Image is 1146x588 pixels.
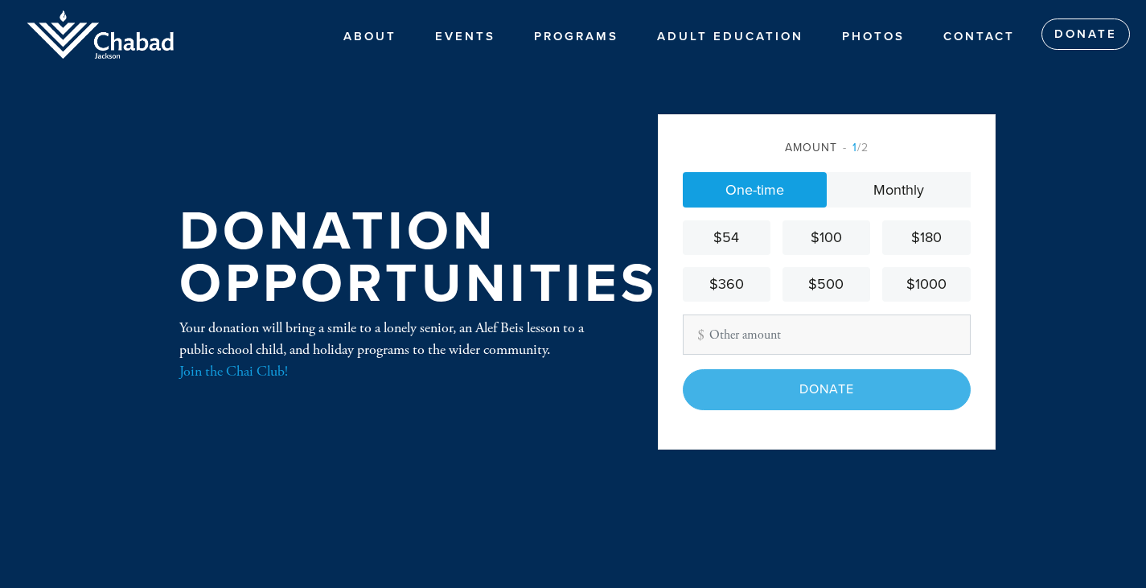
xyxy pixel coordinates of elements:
a: Monthly [827,172,971,208]
div: $100 [789,227,864,249]
a: $180 [882,220,970,255]
a: $500 [782,267,870,302]
a: ABOUT [331,21,409,51]
a: $100 [782,220,870,255]
a: $54 [683,220,770,255]
div: $360 [689,273,764,295]
a: Donate [1041,19,1130,51]
a: PROGRAMS [522,21,631,51]
div: Amount [683,139,971,156]
a: $1000 [882,267,970,302]
a: Photos [830,21,917,51]
div: $500 [789,273,864,295]
img: Jackson%20Logo_0.png [24,8,177,62]
span: /2 [843,141,869,154]
div: $1000 [889,273,963,295]
a: One-time [683,172,827,208]
a: $360 [683,267,770,302]
div: Your donation will bring a smile to a lonely senior, an Alef Beis lesson to a public school child... [179,317,606,382]
h1: Donation Opportunities [179,206,658,310]
a: Events [423,21,507,51]
a: Join the Chai Club! [179,362,288,380]
a: Contact [931,21,1027,51]
div: $54 [689,227,764,249]
div: $180 [889,227,963,249]
span: 1 [852,141,857,154]
a: Adult Education [645,21,815,51]
input: Other amount [683,315,971,355]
